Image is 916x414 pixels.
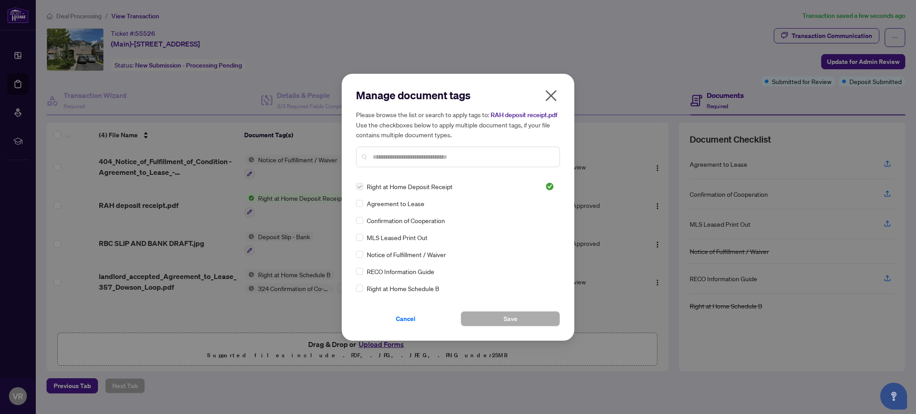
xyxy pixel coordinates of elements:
span: Cancel [396,312,416,326]
button: Open asap [880,383,907,410]
span: Confirmation of Cooperation [367,215,445,225]
h5: Please browse the list or search to apply tags to: Use the checkboxes below to apply multiple doc... [356,110,560,139]
span: Notice of Fulfillment / Waiver [367,249,446,259]
h2: Manage document tags [356,88,560,102]
span: RAH deposit receipt.pdf [491,111,557,119]
span: close [544,89,558,103]
span: Right at Home Deposit Receipt [367,182,453,191]
span: Agreement to Lease [367,199,424,208]
span: RECO Information Guide [367,266,434,276]
button: Cancel [356,311,455,326]
span: Right at Home Schedule B [367,283,439,293]
span: Approved [545,182,554,191]
span: MLS Leased Print Out [367,232,428,242]
img: status [545,182,554,191]
button: Save [461,311,560,326]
